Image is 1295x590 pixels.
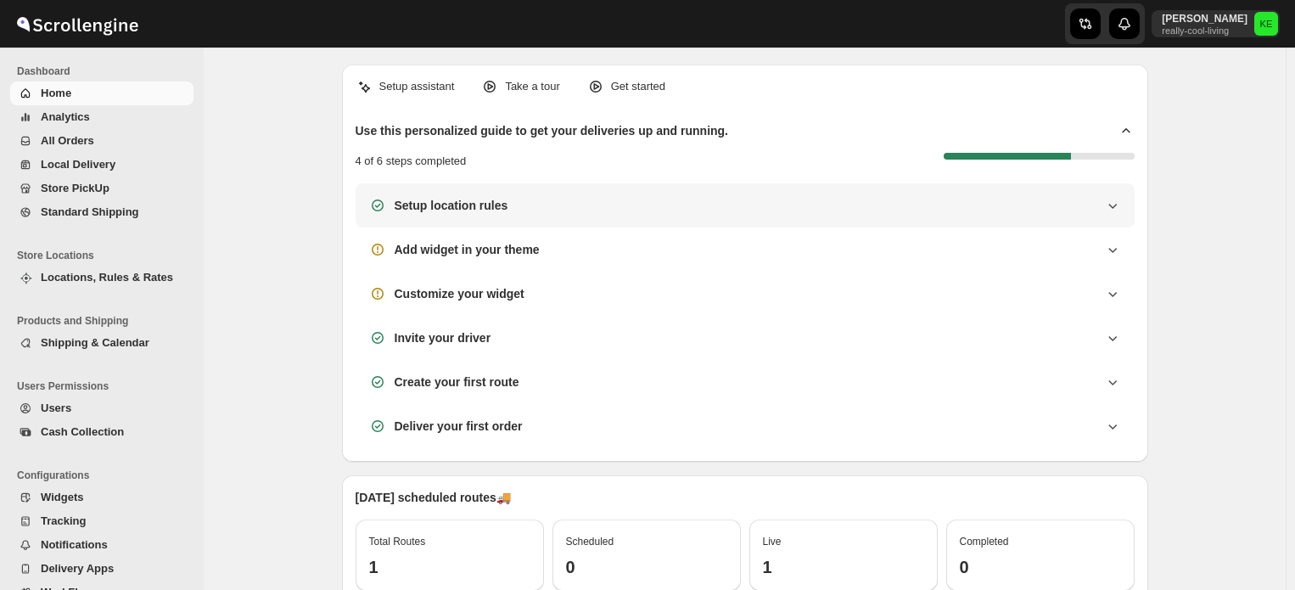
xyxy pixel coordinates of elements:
[763,557,924,577] h3: 1
[41,491,83,503] span: Widgets
[395,197,508,214] h3: Setup location rules
[10,266,193,289] button: Locations, Rules & Rates
[10,509,193,533] button: Tracking
[566,557,727,577] h3: 0
[611,78,665,95] p: Get started
[41,402,71,414] span: Users
[395,374,519,391] h3: Create your first route
[41,271,173,284] span: Locations, Rules & Rates
[10,533,193,557] button: Notifications
[505,78,559,95] p: Take a tour
[41,110,90,123] span: Analytics
[960,557,1121,577] h3: 0
[1162,12,1247,25] p: [PERSON_NAME]
[1254,12,1278,36] span: Kermit Erickson
[10,331,193,355] button: Shipping & Calendar
[41,182,109,194] span: Store PickUp
[566,536,614,548] span: Scheduled
[10,81,193,105] button: Home
[17,379,195,393] span: Users Permissions
[10,486,193,509] button: Widgets
[10,129,193,153] button: All Orders
[395,418,523,435] h3: Deliver your first order
[41,205,139,218] span: Standard Shipping
[1162,25,1247,36] p: really-cool-living
[10,396,193,420] button: Users
[763,536,782,548] span: Live
[395,241,540,258] h3: Add widget in your theme
[960,536,1009,548] span: Completed
[10,420,193,444] button: Cash Collection
[14,3,141,45] img: ScrollEngine
[41,158,115,171] span: Local Delivery
[41,538,108,551] span: Notifications
[17,65,195,78] span: Dashboard
[41,425,124,438] span: Cash Collection
[369,536,426,548] span: Total Routes
[1260,19,1273,29] text: KE
[1152,10,1280,37] button: User menu
[356,153,467,170] p: 4 of 6 steps completed
[41,514,86,527] span: Tracking
[395,285,524,302] h3: Customize your widget
[41,134,94,147] span: All Orders
[17,469,195,482] span: Configurations
[17,249,195,262] span: Store Locations
[369,557,530,577] h3: 1
[356,122,729,139] h2: Use this personalized guide to get your deliveries up and running.
[10,105,193,129] button: Analytics
[41,562,114,575] span: Delivery Apps
[41,87,71,99] span: Home
[379,78,455,95] p: Setup assistant
[356,489,1135,506] p: [DATE] scheduled routes 🚚
[10,557,193,581] button: Delivery Apps
[41,336,149,349] span: Shipping & Calendar
[395,329,491,346] h3: Invite your driver
[17,314,195,328] span: Products and Shipping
